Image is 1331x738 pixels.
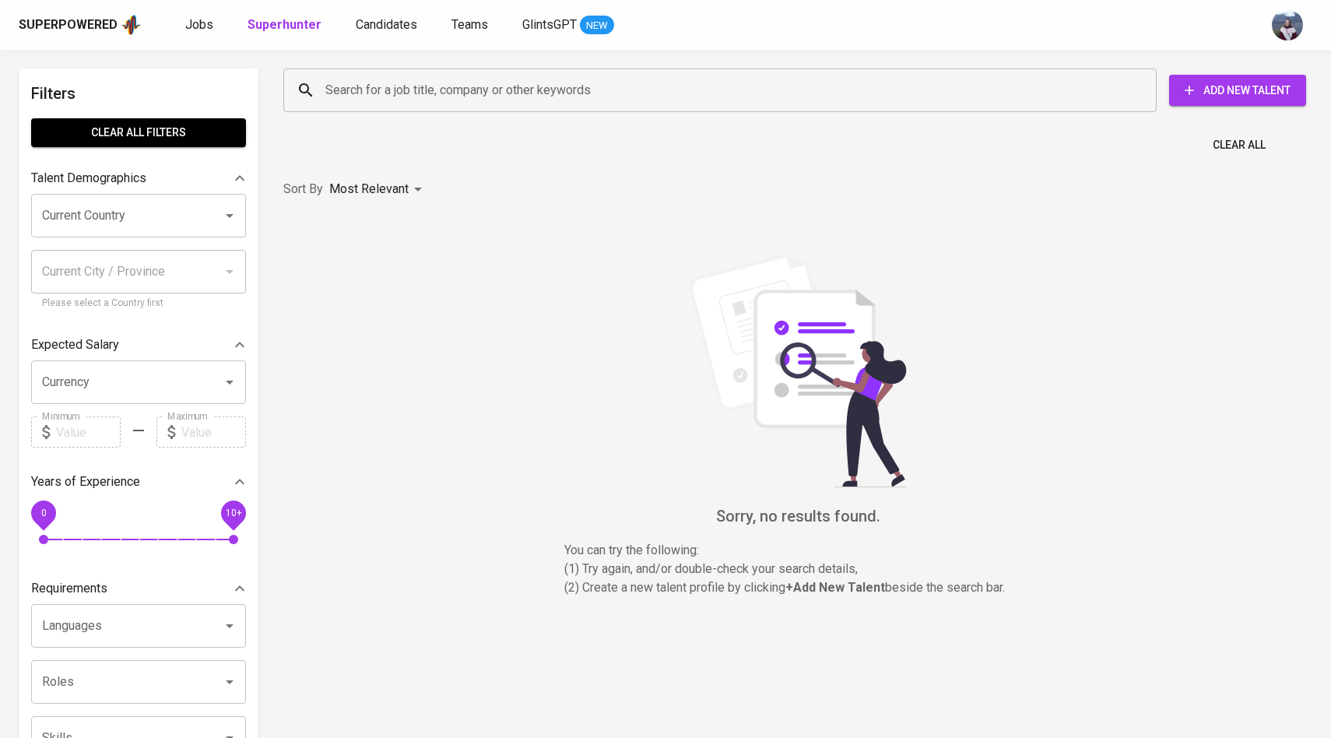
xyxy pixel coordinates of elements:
p: Talent Demographics [31,169,146,188]
div: Years of Experience [31,466,246,497]
p: Sort By [283,180,323,199]
span: NEW [580,18,614,33]
p: Requirements [31,579,107,598]
h6: Filters [31,81,246,106]
b: + Add New Talent [785,580,885,595]
a: Superpoweredapp logo [19,13,142,37]
p: Most Relevant [329,180,409,199]
p: Expected Salary [31,336,119,354]
div: Requirements [31,573,246,604]
div: Talent Demographics [31,163,246,194]
span: Clear All filters [44,123,234,142]
button: Open [219,615,241,637]
span: GlintsGPT [522,17,577,32]
span: 0 [40,508,46,518]
span: Candidates [356,17,417,32]
button: Clear All filters [31,118,246,147]
p: (2) Create a new talent profile by clicking beside the search bar. [564,578,1031,597]
span: Teams [451,17,488,32]
p: You can try the following : [564,541,1031,560]
span: Jobs [185,17,213,32]
img: app logo [121,13,142,37]
button: Open [219,371,241,393]
div: Most Relevant [329,175,427,204]
a: GlintsGPT NEW [522,16,614,35]
p: Please select a Country first [42,296,235,311]
a: Superhunter [248,16,325,35]
span: Clear All [1213,135,1266,155]
p: Years of Experience [31,473,140,491]
span: Add New Talent [1182,81,1294,100]
button: Add New Talent [1169,75,1306,106]
a: Teams [451,16,491,35]
div: Superpowered [19,16,118,34]
input: Value [181,416,246,448]
div: Expected Salary [31,329,246,360]
img: christine.raharja@glints.com [1272,9,1303,40]
button: Open [219,671,241,693]
p: (1) Try again, and/or double-check your search details, [564,560,1031,578]
input: Value [56,416,121,448]
span: 10+ [225,508,241,518]
h6: Sorry, no results found. [283,504,1312,529]
img: file_searching.svg [681,254,915,487]
a: Candidates [356,16,420,35]
b: Superhunter [248,17,321,32]
button: Open [219,205,241,227]
a: Jobs [185,16,216,35]
button: Clear All [1206,131,1272,160]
